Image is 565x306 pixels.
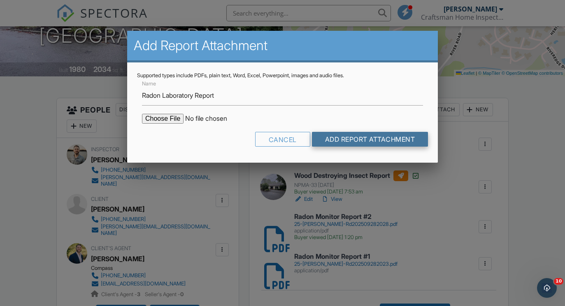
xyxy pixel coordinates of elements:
h2: Add Report Attachment [134,37,431,54]
div: Cancel [255,132,310,147]
div: Supported types include PDFs, plain text, Word, Excel, Powerpoint, images and audio files. [137,72,428,79]
label: Name [142,80,156,87]
input: Add Report Attachment [312,132,428,147]
iframe: Intercom live chat [537,278,557,298]
span: 10 [554,278,563,285]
